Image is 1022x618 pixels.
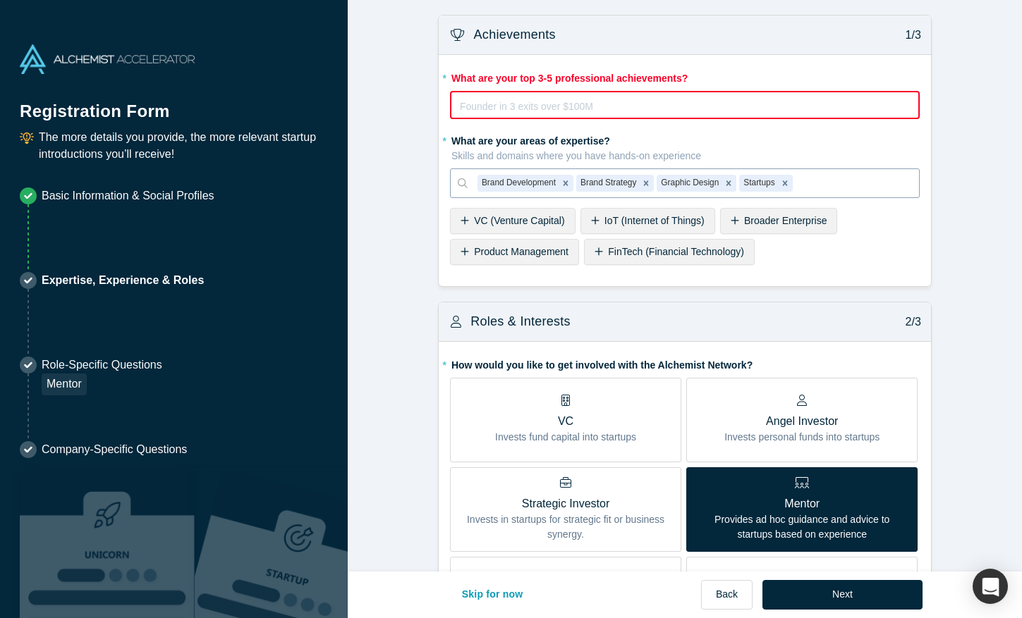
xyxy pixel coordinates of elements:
[461,495,671,512] p: Strategic Investor
[701,580,753,610] button: Back
[450,129,920,163] label: What are your areas of expertise?
[777,175,793,192] div: Remove Startups
[42,441,187,458] p: Company-Specific Questions
[450,66,920,86] label: What are your top 3-5 professional achievements?
[20,84,328,124] h1: Registration Form
[42,373,87,395] div: Mentor
[42,187,214,204] p: Basic Information & Social Profiles
[724,413,880,430] p: Angel Investor
[558,175,573,192] div: Remove Brand Development
[762,580,923,610] button: Next
[604,215,705,226] span: IoT (Internet of Things)
[42,272,204,289] p: Expertise, Experience & Roles
[697,512,907,542] p: Provides ad hoc guidance and advice to startups based on experience
[898,27,921,44] p: 1/3
[42,357,162,373] p: Role-Specific Questions
[477,175,558,192] div: Brand Development
[576,175,638,192] div: Brand Strategy
[450,239,579,265] div: Product Management
[474,215,564,226] span: VC (Venture Capital)
[450,91,920,119] div: rdw-wrapper
[720,208,838,234] div: Broader Enterprise
[657,175,721,192] div: Graphic Design
[470,312,571,331] h3: Roles & Interests
[898,314,921,330] p: 2/3
[608,246,744,257] span: FinTech (Financial Technology)
[495,430,636,445] p: Invests fund capital into startups
[450,208,576,234] div: VC (Venture Capital)
[474,25,556,44] h3: Achievements
[739,175,777,192] div: Startups
[447,580,538,610] button: Skip for now
[638,175,654,192] div: Remove Brand Strategy
[744,215,827,226] span: Broader Enterprise
[474,246,568,257] span: Product Management
[39,129,328,163] p: The more details you provide, the more relevant startup introductions you’ll receive!
[461,98,910,126] div: rdw-editor
[584,239,755,265] div: FinTech (Financial Technology)
[697,495,907,512] p: Mentor
[461,512,671,542] p: Invests in startups for strategic fit or business synergy.
[20,44,195,74] img: Alchemist Accelerator Logo
[580,208,715,234] div: IoT (Internet of Things)
[724,430,880,445] p: Invests personal funds into startups
[451,149,920,163] p: Skills and domains where you have hands-on experience
[721,175,736,192] div: Remove Graphic Design
[450,353,920,373] label: How would you like to get involved with the Alchemist Network?
[495,413,636,430] p: VC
